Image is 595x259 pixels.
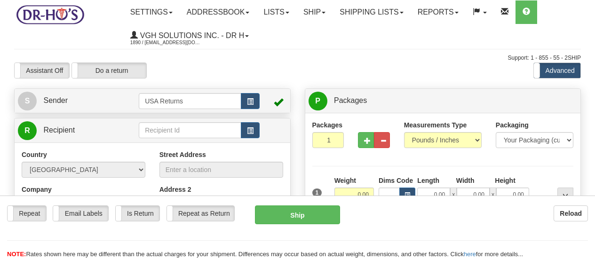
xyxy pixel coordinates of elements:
span: 1 [312,188,322,197]
a: Ship [296,0,333,24]
a: Reports [411,0,466,24]
label: Address 2 [159,185,191,194]
span: VGH Solutions Inc. - Dr H [138,31,244,39]
span: Packages [334,96,367,104]
a: Lists [256,0,296,24]
span: x [450,188,457,202]
span: 1890 / [EMAIL_ADDRESS][DOMAIN_NAME] [130,38,201,47]
label: Height [495,176,516,185]
button: Reload [554,205,588,221]
input: Recipient Id [139,122,241,138]
a: R Recipient [18,121,126,140]
label: Packages [312,120,343,130]
label: Packaging [496,120,529,130]
label: Country [22,150,47,159]
input: Enter a location [159,162,283,178]
label: Width [456,176,475,185]
label: Is Return [116,206,159,221]
div: Support: 1 - 855 - 55 - 2SHIP [14,54,581,62]
label: Repeat as Return [167,206,234,221]
label: Measurements Type [404,120,467,130]
label: Do a return [72,63,146,78]
label: Length [417,176,439,185]
span: P [309,92,327,110]
a: VGH Solutions Inc. - Dr H 1890 / [EMAIL_ADDRESS][DOMAIN_NAME] [123,24,256,47]
span: Recipient [43,126,75,134]
label: Assistant Off [15,63,69,78]
a: Settings [123,0,180,24]
label: Dims Code [379,176,413,185]
span: NOTE: [7,251,26,258]
a: Shipping lists [333,0,410,24]
a: here [464,251,476,258]
label: Email Labels [53,206,108,221]
label: Advanced [534,63,580,78]
span: S [18,92,37,110]
a: Addressbook [180,0,257,24]
span: R [18,121,37,140]
label: Street Address [159,150,206,159]
span: Sender [43,96,68,104]
span: x [490,188,496,202]
a: P Packages [309,91,578,110]
img: logo1890.jpg [14,2,86,26]
b: Reload [560,210,582,217]
label: Repeat [8,206,46,221]
input: Sender Id [139,93,241,109]
a: S Sender [18,91,139,110]
button: Ship [255,205,340,224]
iframe: chat widget [573,81,594,177]
div: ... [557,188,573,202]
label: Company [22,185,52,194]
label: Weight [334,176,356,185]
